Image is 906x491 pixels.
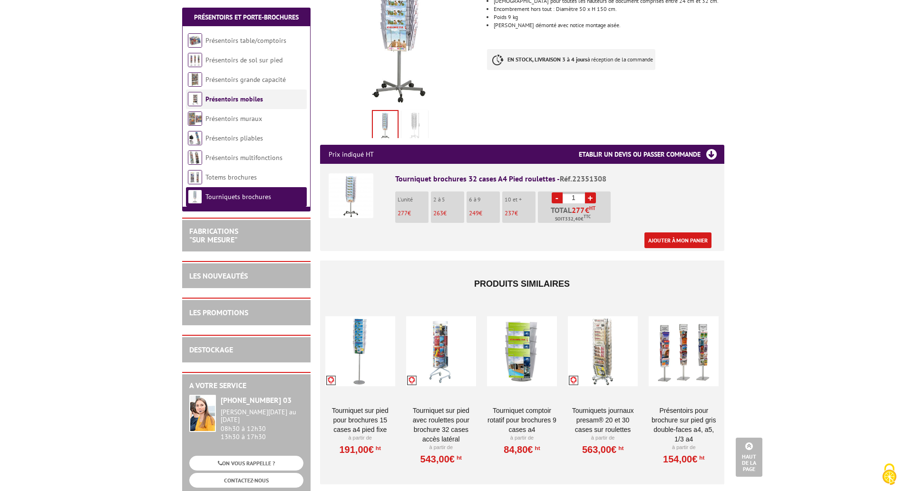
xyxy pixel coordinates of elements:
p: € [505,210,536,217]
a: Tourniquet sur pied pour brochures 15 cases A4 Pied fixe [325,406,395,434]
img: Tourniquet brochures 32 cases A4 Pied roulettes [329,173,373,218]
a: + [585,192,596,203]
div: Tourniquet brochures 32 cases A4 Pied roulettes - [395,173,716,184]
a: Présentoirs pliables [205,134,263,142]
button: Cookies (fenêtre modale) [873,459,906,491]
sup: HT [697,454,704,461]
a: LES NOUVEAUTÉS [189,271,248,281]
sup: HT [374,445,381,451]
img: Présentoirs grande capacité [188,72,202,87]
a: 543,00€HT [420,456,462,462]
sup: HT [589,205,595,211]
a: Présentoirs pour brochure sur pied GRIS double-faces A4, A5, 1/3 A4 [649,406,719,444]
a: Totems brochures [205,173,257,181]
a: ON VOUS RAPPELLE ? [189,456,303,471]
img: Présentoirs mobiles [188,92,202,106]
img: tourniquets_brochures_22351308.png [373,111,398,140]
a: FABRICATIONS"Sur Mesure" [189,226,238,244]
a: 563,00€HT [582,447,623,452]
sup: HT [455,454,462,461]
a: DESTOCKAGE [189,345,233,354]
a: Tourniquets journaux Presam® 20 et 30 cases sur roulettes [568,406,638,434]
p: 2 à 5 [433,196,464,203]
a: Présentoirs mobiles [205,95,263,103]
a: 84,80€HT [504,447,540,452]
img: Présentoirs muraux [188,111,202,126]
a: Présentoirs et Porte-brochures [194,13,299,21]
a: Tourniquet comptoir rotatif pour brochures 9 cases A4 [487,406,557,434]
a: Présentoirs multifonctions [205,153,283,162]
span: 237 [505,209,515,217]
span: 263 [433,209,443,217]
p: À partir de [649,444,719,451]
div: 08h30 à 12h30 13h30 à 17h30 [221,408,303,441]
img: Présentoirs pliables [188,131,202,145]
p: € [433,210,464,217]
img: Présentoirs de sol sur pied [188,53,202,67]
span: 249 [469,209,479,217]
a: Présentoirs table/comptoirs [205,36,286,45]
img: Présentoirs multifonctions [188,150,202,165]
img: 22351308_dessin.jpg [403,112,426,141]
p: € [398,210,429,217]
img: Totems brochures [188,170,202,184]
a: Tourniquets brochures [205,192,271,201]
a: Présentoirs de sol sur pied [205,56,283,64]
li: Encombrement hors tout : Diamètre 50 x H 150 cm. [494,6,724,12]
p: Total [540,206,611,223]
p: Prix indiqué HT [329,145,374,164]
strong: [PHONE_NUMBER] 03 [221,395,292,405]
span: 277 [572,206,585,214]
sup: HT [533,445,540,451]
p: À partir de [487,434,557,442]
p: À partir de [568,434,638,442]
span: 332,40 [565,215,581,223]
a: Haut de la page [736,438,762,477]
img: widget-service.jpg [189,395,216,432]
img: Tourniquets brochures [188,190,202,204]
img: Cookies (fenêtre modale) [877,462,901,486]
a: Présentoirs muraux [205,114,262,123]
a: Ajouter à mon panier [644,232,711,248]
p: à réception de la commande [487,49,655,70]
p: € [469,210,500,217]
span: 277 [398,209,408,217]
a: 154,00€HT [663,456,704,462]
sup: TTC [584,214,591,219]
li: [PERSON_NAME] démonté avec notice montage aisée. [494,22,724,28]
a: 191,00€HT [339,447,380,452]
img: Présentoirs table/comptoirs [188,33,202,48]
sup: HT [616,445,623,451]
p: 10 et + [505,196,536,203]
p: À partir de [325,434,395,442]
span: € [585,206,589,214]
div: [PERSON_NAME][DATE] au [DATE] [221,408,303,424]
p: À partir de [406,444,476,451]
a: Présentoirs grande capacité [205,75,286,84]
strong: EN STOCK, LIVRAISON 3 à 4 jours [507,56,587,63]
p: 6 à 9 [469,196,500,203]
a: LES PROMOTIONS [189,308,248,317]
span: Soit € [555,215,591,223]
h2: A votre service [189,381,303,390]
a: CONTACTEZ-NOUS [189,473,303,488]
li: Poids 9 kg [494,14,724,20]
span: Produits similaires [474,279,570,289]
span: Réf.22351308 [560,174,606,183]
a: - [552,192,563,203]
h3: Etablir un devis ou passer commande [579,145,724,164]
p: L'unité [398,196,429,203]
a: Tourniquet sur pied avec roulettes pour brochure 32 cases accès latéral [406,406,476,444]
